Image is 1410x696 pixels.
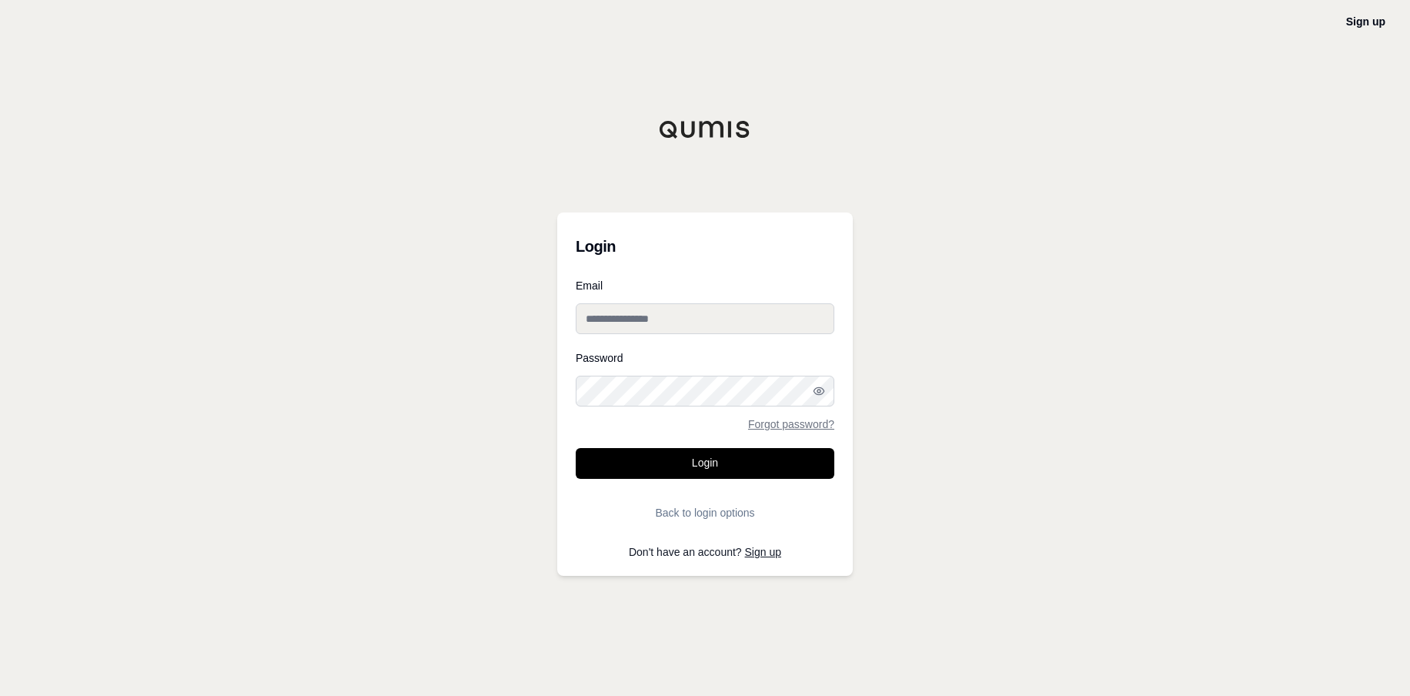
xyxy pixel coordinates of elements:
[1346,15,1385,28] a: Sign up
[576,231,834,262] h3: Login
[576,547,834,557] p: Don't have an account?
[576,280,834,291] label: Email
[659,120,751,139] img: Qumis
[576,497,834,528] button: Back to login options
[576,448,834,479] button: Login
[748,419,834,430] a: Forgot password?
[745,546,781,558] a: Sign up
[576,353,834,363] label: Password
